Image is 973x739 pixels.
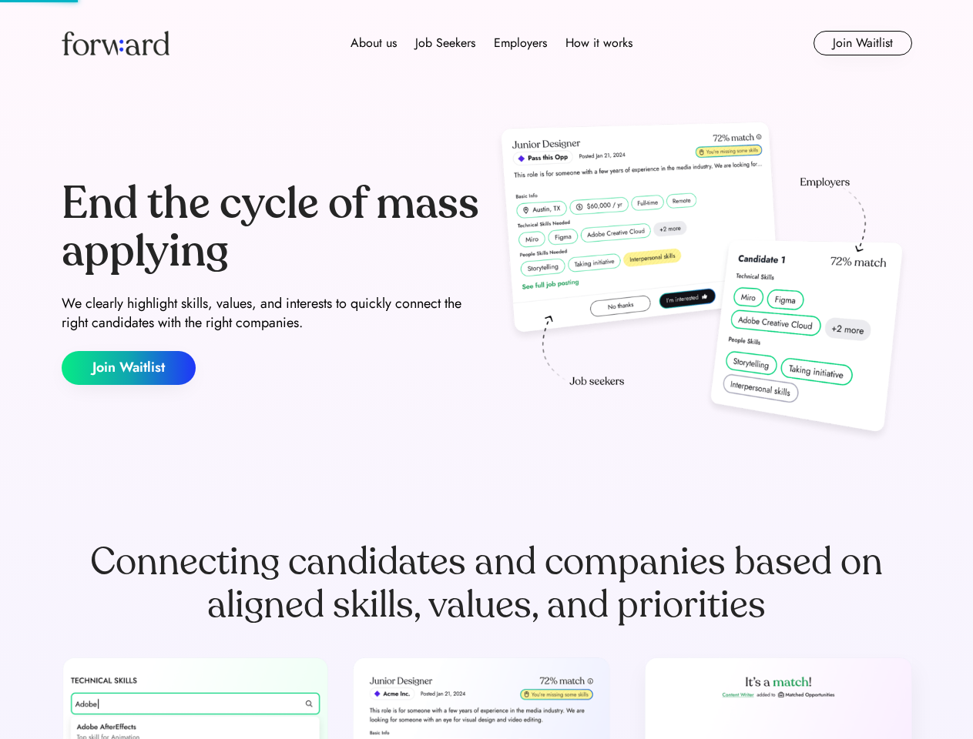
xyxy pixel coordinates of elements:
img: Forward logo [62,31,169,55]
button: Join Waitlist [814,31,912,55]
div: We clearly highlight skills, values, and interests to quickly connect the right candidates with t... [62,294,481,333]
div: Job Seekers [415,34,475,52]
img: hero-image.png [493,117,912,448]
div: Connecting candidates and companies based on aligned skills, values, and priorities [62,540,912,627]
div: About us [351,34,397,52]
div: Employers [494,34,547,52]
div: How it works [565,34,632,52]
div: End the cycle of mass applying [62,180,481,275]
button: Join Waitlist [62,351,196,385]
